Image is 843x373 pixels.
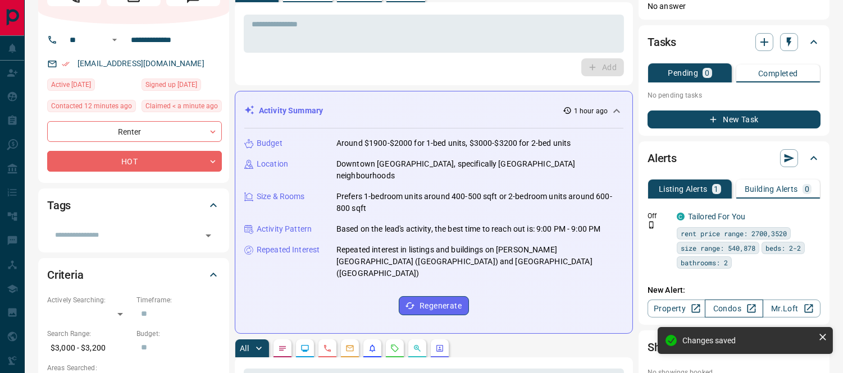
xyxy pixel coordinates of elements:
h2: Alerts [648,149,677,167]
p: Repeated interest in listings and buildings on [PERSON_NAME][GEOGRAPHIC_DATA] ([GEOGRAPHIC_DATA])... [336,244,623,279]
span: Active [DATE] [51,79,91,90]
p: Activity Summary [259,105,323,117]
svg: Agent Actions [435,344,444,353]
div: Tasks [648,29,821,56]
svg: Requests [390,344,399,353]
div: Sun Sep 14 2025 [47,79,136,94]
span: Contacted 12 minutes ago [51,100,132,112]
p: Budget [257,137,282,149]
p: Search Range: [47,329,131,339]
p: New Alert: [648,284,821,296]
span: beds: 2-2 [765,242,801,254]
button: New Task [648,110,821,128]
svg: Notes [278,344,287,353]
div: Changes saved [682,336,814,345]
a: Mr.Loft [763,300,821,317]
p: No pending tasks [648,87,821,104]
p: Building Alerts [745,185,798,193]
p: No answer [648,1,821,12]
span: size range: 540,878 [681,242,755,254]
svg: Push Notification Only [648,221,655,229]
svg: Opportunities [413,344,422,353]
span: Claimed < a minute ago [145,100,218,112]
p: Location [257,158,288,170]
svg: Lead Browsing Activity [300,344,309,353]
p: 0 [805,185,809,193]
h2: Tags [47,196,71,214]
div: condos.ca [677,213,685,220]
span: bathrooms: 2 [681,257,728,268]
a: Property [648,300,705,317]
p: Actively Searching: [47,295,131,305]
span: rent price range: 2700,3520 [681,228,787,239]
p: Areas Searched: [47,363,220,373]
p: Based on the lead's activity, the best time to reach out is: 9:00 PM - 9:00 PM [336,223,600,235]
a: Tailored For You [688,212,745,221]
p: 1 hour ago [574,106,608,116]
div: Alerts [648,145,821,172]
div: Renter [47,121,222,142]
button: Open [201,228,216,243]
div: Tags [47,192,220,219]
button: Regenerate [399,296,469,315]
div: Tue Sep 16 2025 [47,100,136,116]
p: $3,000 - $3,200 [47,339,131,357]
p: Completed [758,70,798,77]
p: Downtown [GEOGRAPHIC_DATA], specifically [GEOGRAPHIC_DATA] neighbourhoods [336,158,623,182]
p: Timeframe: [136,295,220,305]
div: Tue Sep 16 2025 [142,100,222,116]
p: 0 [705,69,709,77]
button: Open [108,33,121,47]
p: Size & Rooms [257,191,305,202]
div: HOT [47,151,222,172]
p: Prefers 1-bedroom units around 400-500 sqft or 2-bedroom units around 600-800 sqft [336,191,623,214]
p: Around $1900-$2000 for 1-bed units, $3000-$3200 for 2-bed units [336,137,571,149]
svg: Calls [323,344,332,353]
div: Showings [648,334,821,361]
p: All [240,344,249,352]
p: Pending [668,69,698,77]
h2: Showings [648,338,695,356]
p: Off [648,211,670,221]
svg: Emails [345,344,354,353]
div: Activity Summary1 hour ago [244,100,623,121]
p: Listing Alerts [659,185,708,193]
h2: Criteria [47,266,84,284]
a: Condos [705,300,763,317]
span: Signed up [DATE] [145,79,197,90]
h2: Tasks [648,33,676,51]
div: Criteria [47,261,220,288]
svg: Listing Alerts [368,344,377,353]
p: Repeated Interest [257,244,320,256]
p: 1 [714,185,719,193]
p: Budget: [136,329,220,339]
a: [EMAIL_ADDRESS][DOMAIN_NAME] [78,59,204,68]
div: Sat Mar 08 2025 [142,79,222,94]
p: Activity Pattern [257,223,312,235]
svg: Email Verified [62,60,70,68]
